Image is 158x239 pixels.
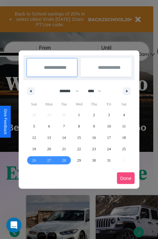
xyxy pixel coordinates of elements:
button: 4 [117,109,131,121]
span: 30 [92,155,96,166]
span: 13 [47,132,51,143]
span: 20 [47,143,51,155]
button: 15 [71,132,86,143]
button: 31 [101,155,116,166]
span: 31 [107,155,111,166]
button: 23 [87,143,101,155]
button: 20 [41,143,56,155]
span: 29 [77,155,81,166]
span: Fri [101,99,116,109]
span: 16 [92,132,96,143]
span: Thu [87,99,101,109]
button: 18 [117,132,131,143]
button: 25 [117,143,131,155]
button: 8 [71,121,86,132]
span: Sat [117,99,131,109]
span: 21 [62,143,66,155]
button: Done [117,172,135,184]
span: 14 [62,132,66,143]
button: 12 [27,132,41,143]
span: 8 [78,121,80,132]
button: 1 [71,109,86,121]
span: 15 [77,132,81,143]
span: 11 [122,121,126,132]
button: 6 [41,121,56,132]
span: 5 [33,121,35,132]
span: 24 [107,143,111,155]
span: 9 [93,121,95,132]
span: 26 [32,155,36,166]
button: 24 [101,143,116,155]
span: 23 [92,143,96,155]
span: 3 [108,109,110,121]
button: 9 [87,121,101,132]
span: 4 [123,109,125,121]
span: 7 [63,121,65,132]
button: 7 [57,121,71,132]
span: 2 [93,109,95,121]
span: 6 [48,121,50,132]
span: Mon [41,99,56,109]
button: 3 [101,109,116,121]
button: 27 [41,155,56,166]
span: 17 [107,132,111,143]
button: 26 [27,155,41,166]
span: Tue [57,99,71,109]
button: 29 [71,155,86,166]
span: Wed [71,99,86,109]
button: 11 [117,121,131,132]
button: 21 [57,143,71,155]
button: 30 [87,155,101,166]
span: Sun [27,99,41,109]
span: 18 [122,132,126,143]
button: 28 [57,155,71,166]
div: Give Feedback [3,109,8,134]
button: 16 [87,132,101,143]
span: 22 [77,143,81,155]
button: 14 [57,132,71,143]
iframe: Intercom live chat [6,218,21,233]
button: 2 [87,109,101,121]
button: 17 [101,132,116,143]
span: 12 [32,132,36,143]
span: 28 [62,155,66,166]
span: 27 [47,155,51,166]
span: 10 [107,121,111,132]
span: 19 [32,143,36,155]
button: 5 [27,121,41,132]
button: 19 [27,143,41,155]
span: 25 [122,143,126,155]
button: 13 [41,132,56,143]
button: 22 [71,143,86,155]
button: 10 [101,121,116,132]
span: 1 [78,109,80,121]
